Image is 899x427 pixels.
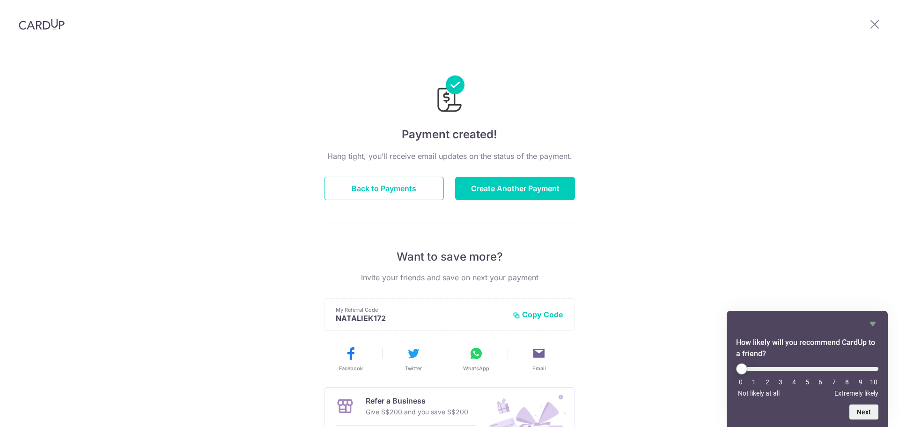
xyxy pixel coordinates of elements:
button: WhatsApp [449,346,504,372]
h2: How likely will you recommend CardUp to a friend? Select an option from 0 to 10, with 0 being Not... [736,337,878,360]
button: Email [511,346,567,372]
span: Email [532,365,546,372]
p: Refer a Business [366,395,468,406]
span: Not likely at all [738,390,780,397]
li: 7 [829,378,839,386]
span: Extremely likely [834,390,878,397]
button: Create Another Payment [455,177,575,200]
span: Twitter [405,365,422,372]
li: 1 [749,378,759,386]
p: My Referral Code [336,306,505,314]
p: Invite your friends and save on next your payment [324,272,575,283]
li: 2 [763,378,772,386]
li: 10 [869,378,878,386]
li: 5 [803,378,812,386]
li: 4 [789,378,799,386]
p: Want to save more? [324,249,575,264]
li: 9 [856,378,865,386]
p: NATALIEK172 [336,314,505,323]
span: WhatsApp [463,365,489,372]
div: How likely will you recommend CardUp to a friend? Select an option from 0 to 10, with 0 being Not... [736,318,878,420]
img: CardUp [19,19,65,30]
span: Facebook [339,365,363,372]
li: 3 [776,378,785,386]
img: Payments [435,75,464,115]
li: 6 [816,378,825,386]
div: How likely will you recommend CardUp to a friend? Select an option from 0 to 10, with 0 being Not... [736,363,878,397]
p: Hang tight, you’ll receive email updates on the status of the payment. [324,150,575,162]
h4: Payment created! [324,126,575,143]
button: Next question [849,405,878,420]
li: 0 [736,378,745,386]
button: Back to Payments [324,177,444,200]
p: Give S$200 and you save S$200 [366,406,468,418]
button: Facebook [323,346,378,372]
button: Twitter [386,346,441,372]
button: Copy Code [513,310,563,319]
button: Hide survey [867,318,878,330]
li: 8 [842,378,852,386]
